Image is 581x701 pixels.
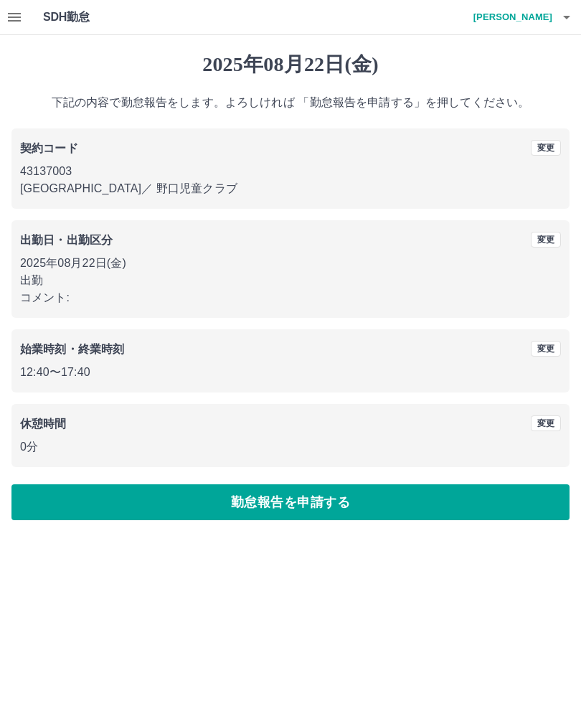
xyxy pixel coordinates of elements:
b: 始業時刻・終業時刻 [20,343,124,355]
p: 0分 [20,438,561,456]
p: 出勤 [20,272,561,289]
b: 休憩時間 [20,418,67,430]
b: 出勤日・出勤区分 [20,234,113,246]
button: 変更 [531,415,561,431]
button: 変更 [531,232,561,248]
p: [GEOGRAPHIC_DATA] ／ 野口児童クラブ [20,180,561,197]
p: 12:40 〜 17:40 [20,364,561,381]
p: 43137003 [20,163,561,180]
h1: 2025年08月22日(金) [11,52,570,77]
b: 契約コード [20,142,78,154]
button: 変更 [531,140,561,156]
p: 下記の内容で勤怠報告をします。よろしければ 「勤怠報告を申請する」を押してください。 [11,94,570,111]
p: コメント: [20,289,561,306]
button: 変更 [531,341,561,357]
button: 勤怠報告を申請する [11,484,570,520]
p: 2025年08月22日(金) [20,255,561,272]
